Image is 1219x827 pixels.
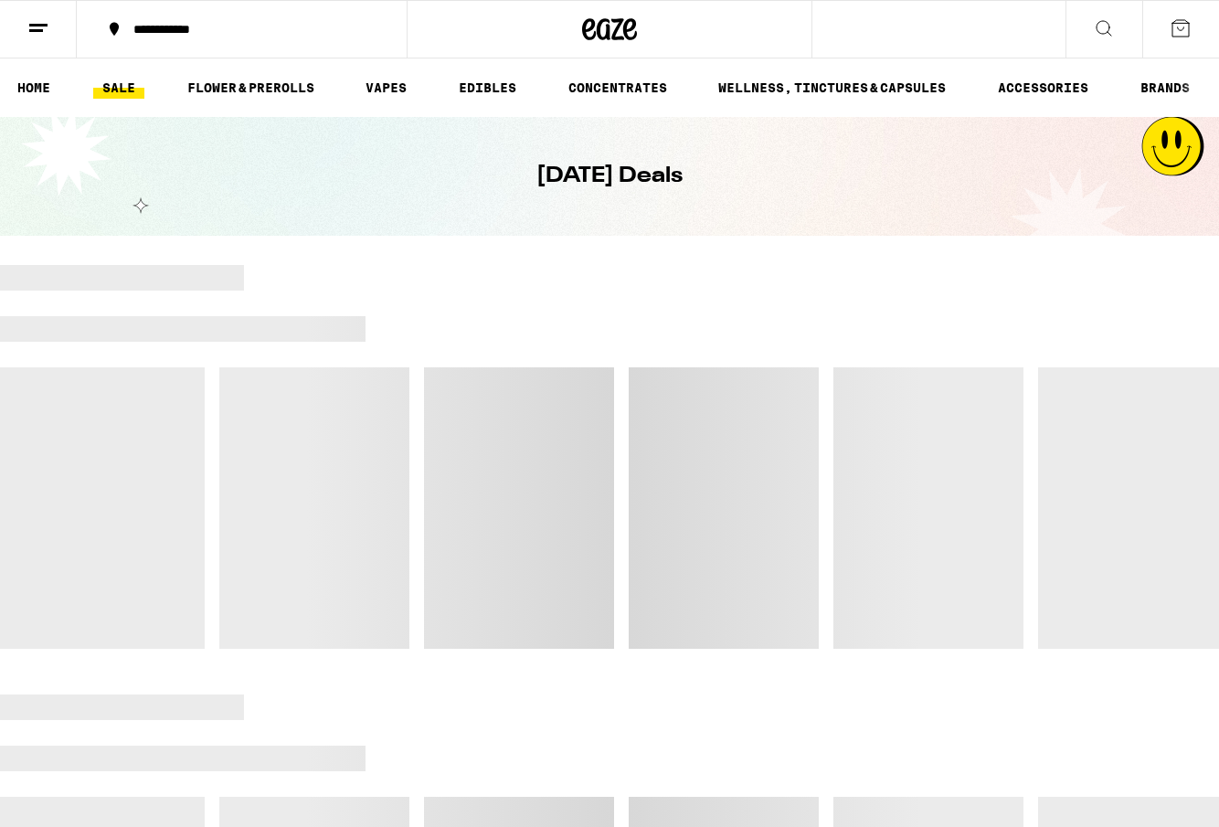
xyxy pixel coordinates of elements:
a: VAPES [356,77,416,99]
a: CONCENTRATES [559,77,676,99]
a: HOME [8,77,59,99]
a: FLOWER & PREROLLS [178,77,323,99]
a: BRANDS [1131,77,1199,99]
a: ACCESSORIES [989,77,1097,99]
a: WELLNESS, TINCTURES & CAPSULES [709,77,955,99]
a: EDIBLES [450,77,525,99]
a: SALE [93,77,144,99]
h1: [DATE] Deals [536,161,683,192]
